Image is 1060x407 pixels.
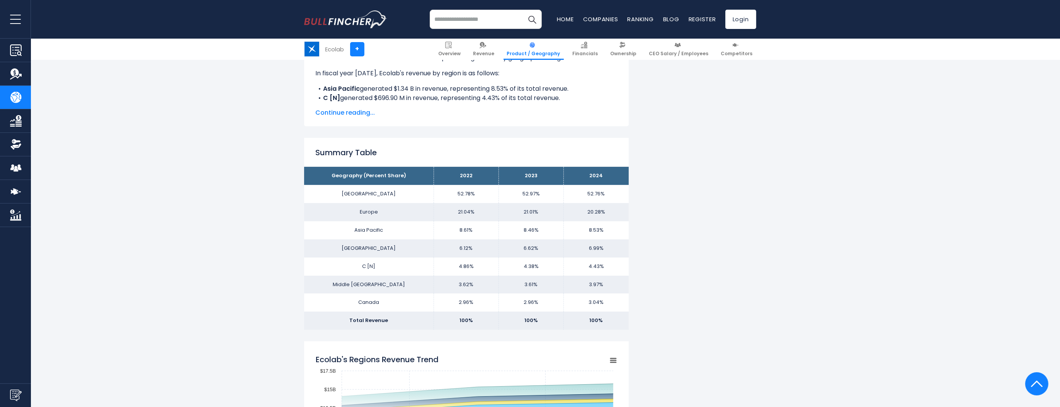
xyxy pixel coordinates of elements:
[718,39,756,60] a: Competitors
[564,239,629,258] td: 6.99%
[569,39,602,60] a: Financials
[689,15,716,23] a: Register
[304,312,434,330] td: Total Revenue
[305,42,319,56] img: ECL logo
[434,258,499,276] td: 4.86%
[564,185,629,203] td: 52.76%
[470,39,498,60] a: Revenue
[304,258,434,276] td: C [N]
[564,203,629,221] td: 20.28%
[316,84,617,93] li: generated $1.34 B in revenue, representing 8.53% of its total revenue.
[434,239,499,258] td: 6.12%
[316,69,617,78] p: In fiscal year [DATE], Ecolab's revenue by region is as follows:
[439,51,461,57] span: Overview
[564,276,629,294] td: 3.97%
[499,293,564,312] td: 2.96%
[316,103,617,112] li: generated $478.70 M in revenue, representing 3.04% of its total revenue.
[573,51,598,57] span: Financials
[320,368,336,374] text: $17.5B
[557,15,574,23] a: Home
[434,167,499,185] th: 2022
[434,293,499,312] td: 2.96%
[611,51,637,57] span: Ownership
[564,258,629,276] td: 4.43%
[316,93,617,103] li: generated $696.90 M in revenue, representing 4.43% of its total revenue.
[499,239,564,258] td: 6.62%
[434,312,499,330] td: 100%
[473,51,495,57] span: Revenue
[499,203,564,221] td: 21.01%
[564,221,629,239] td: 8.53%
[316,354,439,365] tspan: Ecolab's Regions Revenue Trend
[499,221,564,239] td: 8.46%
[499,167,564,185] th: 2023
[10,139,22,150] img: Ownership
[304,293,434,312] td: Canada
[607,39,640,60] a: Ownership
[323,103,349,112] b: Canada
[434,185,499,203] td: 52.78%
[323,93,340,102] b: C [N]
[304,167,434,185] th: Geography (Percent Share)
[649,51,709,57] span: CEO Salary / Employees
[499,185,564,203] td: 52.97%
[434,221,499,239] td: 8.61%
[304,185,434,203] td: [GEOGRAPHIC_DATA]
[435,39,464,60] a: Overview
[316,108,617,117] span: Continue reading...
[564,312,629,330] td: 100%
[504,39,564,60] a: Product / Geography
[725,10,756,29] a: Login
[434,203,499,221] td: 21.04%
[304,203,434,221] td: Europe
[323,84,360,93] b: Asia Pacific
[304,10,387,28] a: Go to homepage
[304,10,387,28] img: bullfincher logo
[499,312,564,330] td: 100%
[434,276,499,294] td: 3.62%
[628,15,654,23] a: Ranking
[324,387,336,392] text: $15B
[325,45,344,54] div: Ecolab
[304,239,434,258] td: [GEOGRAPHIC_DATA]
[564,167,629,185] th: 2024
[507,51,560,57] span: Product / Geography
[316,147,617,158] h2: Summary Table
[499,258,564,276] td: 4.38%
[663,15,679,23] a: Blog
[564,293,629,312] td: 3.04%
[646,39,712,60] a: CEO Salary / Employees
[350,42,364,56] a: +
[304,276,434,294] td: Middle [GEOGRAPHIC_DATA]
[721,51,753,57] span: Competitors
[522,10,542,29] button: Search
[583,15,618,23] a: Companies
[499,276,564,294] td: 3.61%
[304,221,434,239] td: Asia Pacific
